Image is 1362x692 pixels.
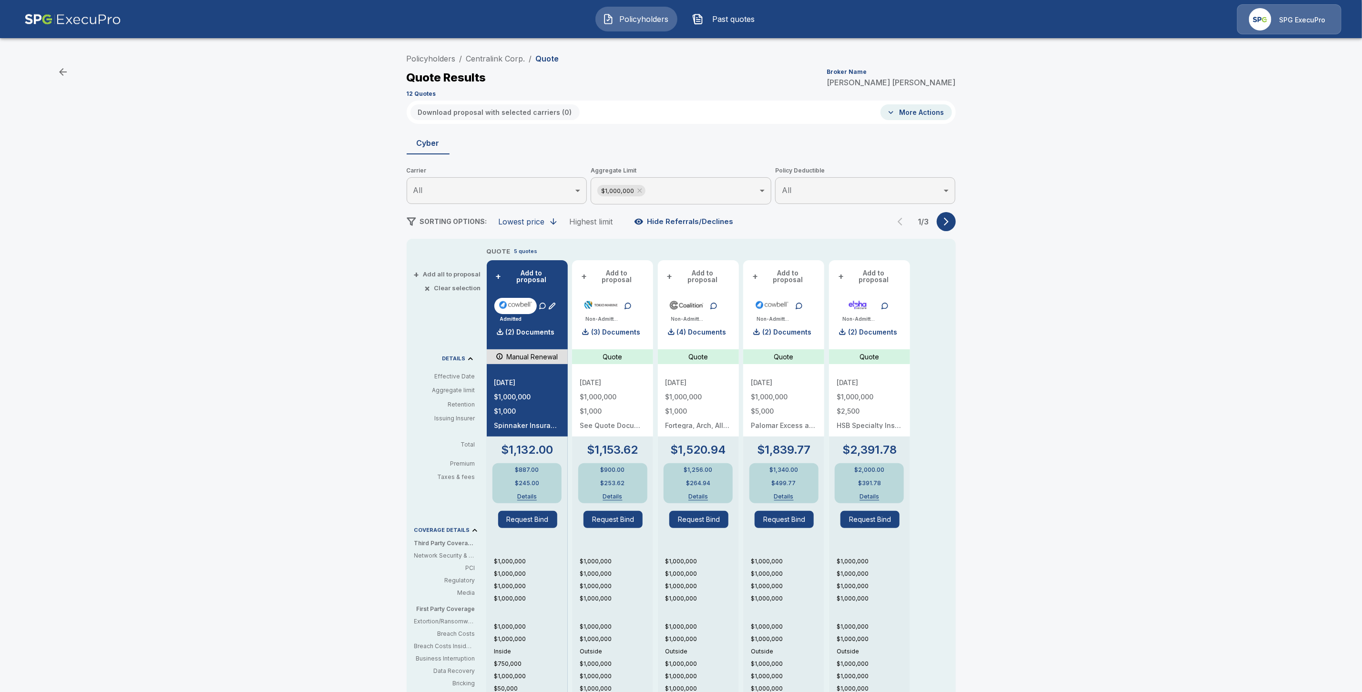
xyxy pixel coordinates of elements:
[757,315,790,323] p: Non-Admitted
[666,557,739,566] p: $1,000,000
[837,422,902,429] p: HSB Specialty Insurance Company: rated "A++" by A.M. Best (20%), AXIS Surplus Insurance Company: ...
[751,647,824,656] p: Outside
[413,185,423,195] span: All
[858,480,881,486] p: $391.78
[580,622,653,631] p: $1,000,000
[751,422,817,429] p: Palomar Excess and Surplus Insurance Company NAIC# 16754 (A.M. Best A (Excellent), X Rated)
[840,298,875,312] img: elphacyberenhanced
[414,372,475,381] p: Effective Date
[498,298,533,312] img: cowbellp100
[751,570,824,578] p: $1,000,000
[581,273,587,280] span: +
[751,582,824,590] p: $1,000,000
[494,570,568,578] p: $1,000,000
[414,474,483,480] p: Taxes & fees
[842,444,897,456] p: $2,391.78
[1249,8,1271,31] img: Agency Icon
[666,622,739,631] p: $1,000,000
[580,570,653,578] p: $1,000,000
[666,672,739,681] p: $1,000,000
[769,467,798,473] p: $1,340.00
[751,394,817,400] p: $1,000,000
[707,13,760,25] span: Past quotes
[837,582,910,590] p: $1,000,000
[677,494,719,499] button: Details
[837,570,910,578] p: $1,000,000
[414,442,483,448] p: Total
[494,582,568,590] p: $1,000,000
[506,329,555,336] p: (2) Documents
[407,91,436,97] p: 12 Quotes
[751,268,817,285] button: +Add to proposal
[580,672,653,681] p: $1,000,000
[584,511,643,528] button: Request Bind
[494,622,568,631] p: $1,000,000
[667,273,673,280] span: +
[666,635,739,643] p: $1,000,000
[840,511,900,528] button: Request Bind
[494,594,568,603] p: $1,000,000
[1237,4,1342,34] a: Agency IconSPG ExecuPro
[666,268,731,285] button: +Add to proposal
[580,557,653,566] p: $1,000,000
[671,315,705,323] p: Non-Admitted
[494,660,568,668] p: $750,000
[414,271,420,277] span: +
[666,408,731,415] p: $1,000
[587,444,638,456] p: $1,153.62
[751,594,824,603] p: $1,000,000
[755,511,820,528] span: Request Bind
[751,635,824,643] p: $1,000,000
[414,386,475,395] p: Aggregate limit
[420,217,487,225] span: SORTING OPTIONS:
[494,672,568,681] p: $1,000,000
[494,268,560,285] button: +Add to proposal
[837,379,902,386] p: [DATE]
[580,660,653,668] p: $1,000,000
[685,7,767,31] button: Past quotes IconPast quotes
[837,647,910,656] p: Outside
[603,352,623,362] p: Quote
[782,185,791,195] span: All
[591,329,640,336] p: (3) Documents
[407,53,559,64] nav: breadcrumb
[601,480,625,486] p: $253.62
[427,285,481,291] button: ×Clear selection
[514,247,538,255] p: 5 quotes
[752,273,758,280] span: +
[580,594,653,603] p: $1,000,000
[618,13,670,25] span: Policyholders
[669,511,735,528] span: Request Bind
[837,672,910,681] p: $1,000,000
[666,570,739,578] p: $1,000,000
[494,557,568,566] p: $1,000,000
[494,635,568,643] p: $1,000,000
[666,422,731,429] p: Fortegra, Arch, Allianz, Aspen, Vantage
[591,166,771,175] span: Aggregate Limit
[580,379,645,386] p: [DATE]
[677,329,727,336] p: (4) Documents
[837,635,910,643] p: $1,000,000
[688,352,708,362] p: Quote
[460,53,462,64] li: /
[407,54,456,63] a: Policyholders
[414,642,475,651] p: Breach Costs Inside/Outside: Will the breach costs erode the aggregate limit (inside) or are sepa...
[416,271,481,277] button: +Add all to proposal
[848,329,897,336] p: (2) Documents
[580,582,653,590] p: $1,000,000
[414,605,483,613] p: First Party Coverage
[592,494,634,499] button: Details
[601,467,625,473] p: $900.00
[507,352,558,362] p: Manual Renewal
[837,557,910,566] p: $1,000,000
[499,217,545,226] div: Lowest price
[751,660,824,668] p: $1,000,000
[751,672,824,681] p: $1,000,000
[666,647,739,656] p: Outside
[837,394,902,400] p: $1,000,000
[584,511,649,528] span: Request Bind
[24,4,121,34] img: AA Logo
[466,54,525,63] a: Centralink Corp.
[837,622,910,631] p: $1,000,000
